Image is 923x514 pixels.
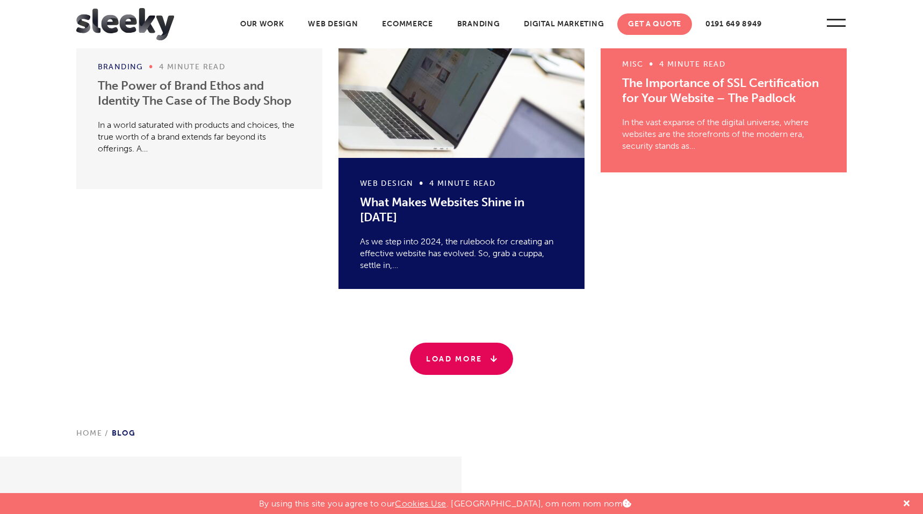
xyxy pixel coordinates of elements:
a: Load More [410,343,513,375]
a: The Power of Brand Ethos and Identity The Case of The Body Shop [98,78,291,108]
span: minute read [167,62,225,71]
p: By using this site you agree to our . [GEOGRAPHIC_DATA], om nom nom nom [259,493,631,509]
span: 4 [159,62,164,71]
p: In the vast expanse of the digital universe, where websites are the storefronts of the modern era... [622,106,825,152]
a: Our Work [229,13,295,35]
span: • [146,60,156,72]
p: As we step into 2024, the rulebook for creating an effective website has evolved. So, grab a cupp... [360,225,563,271]
span: Web Design [360,179,414,188]
a: The Importance of SSL Certification for Your Website – The Padlock [622,76,819,105]
span: Branding [98,62,143,71]
a: Cookies Use [395,498,446,509]
a: Ecommerce [371,13,443,35]
a: Branding [446,13,511,35]
a: 0191 649 8949 [695,13,773,35]
span: 4 [429,179,434,188]
p: In a world saturated with products and choices, the true worth of a brand extends far beyond its ... [98,108,301,155]
a: Digital Marketing [513,13,615,35]
a: Get A Quote [617,13,692,35]
img: Sleeky Web Design Newcastle [76,8,174,40]
span: minute read [437,179,495,188]
span: • [646,57,656,69]
span: 4 [659,60,664,69]
span: • [416,177,426,189]
span: Misc [622,60,644,69]
a: What Makes Websites Shine in [DATE] [360,195,524,225]
a: Web Design [297,13,369,35]
span: minute read [667,60,725,69]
